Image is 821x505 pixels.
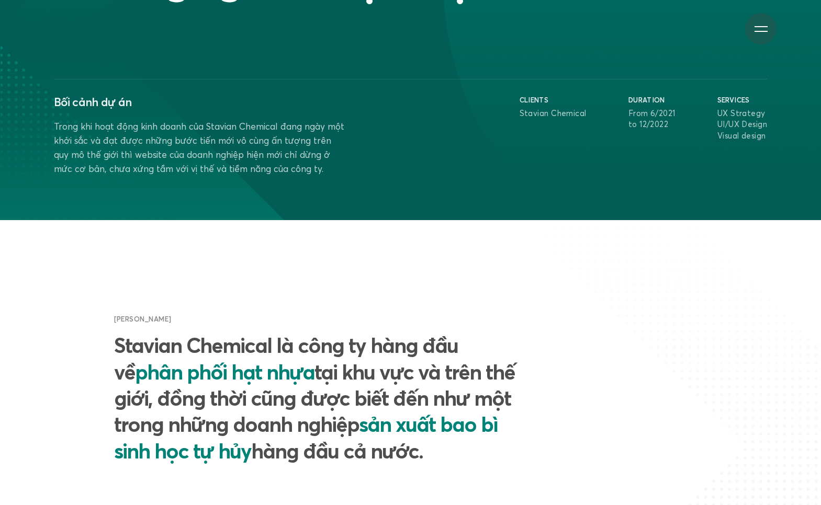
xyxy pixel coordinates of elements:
[520,95,587,105] span: CLIENTS
[54,95,345,109] h2: Bối cảnh dự án
[628,108,676,130] p: From 6/2021 to 12/2022
[114,411,498,463] strong: sản xuất bao bì sinh học tự hủy
[520,108,587,119] p: Stavian Chemical
[717,108,767,142] p: UX Strategy UI/UX Design Visual design
[114,332,526,464] h2: Stavian Chemical là công ty hàng đầu về tại khu vực và trên thế giới, đồng thời cũng được biết đế...
[114,314,526,324] span: [PERSON_NAME]
[717,95,767,105] span: SERVICES
[54,119,345,176] p: Trong khi hoạt động kinh doanh của Stavian Chemical đang ngày một khởi sắc và đạt được những bước...
[628,95,676,105] span: DURATION
[135,359,314,384] strong: phân phối hạt nhựa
